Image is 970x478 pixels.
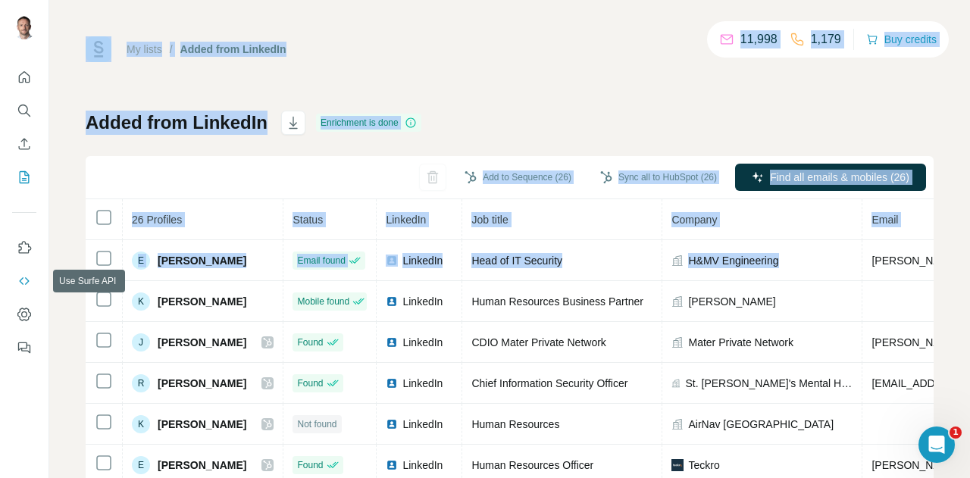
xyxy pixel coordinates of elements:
button: My lists [12,164,36,191]
span: [PERSON_NAME] [158,417,246,432]
p: 1,179 [811,30,841,48]
span: Status [293,214,323,226]
span: Email found [297,254,345,267]
span: Human Resources [471,418,559,430]
button: Quick start [12,64,36,91]
div: Enrichment is done [316,114,421,132]
span: [PERSON_NAME] [158,376,246,391]
span: LinkedIn [402,458,443,473]
button: Buy credits [866,29,937,50]
span: Chief Information Security Officer [471,377,627,389]
p: 11,998 [740,30,778,48]
span: [PERSON_NAME] [158,335,246,350]
li: / [170,42,173,57]
button: Enrich CSV [12,130,36,158]
span: Not found [297,417,336,431]
span: Human Resources Officer [471,459,593,471]
span: Mobile found [297,295,349,308]
span: LinkedIn [402,417,443,432]
div: E [132,251,150,270]
div: J [132,333,150,351]
div: K [132,415,150,433]
img: LinkedIn logo [386,377,398,389]
span: CDIO Mater Private Network [471,336,605,348]
span: Found [297,336,323,349]
img: LinkedIn logo [386,336,398,348]
span: Found [297,376,323,390]
span: St. [PERSON_NAME]'s Mental Health Services [686,376,853,391]
span: LinkedIn [402,253,443,268]
div: K [132,292,150,311]
span: LinkedIn [386,214,426,226]
img: company-logo [671,459,684,471]
div: R [132,374,150,392]
span: 26 Profiles [132,214,182,226]
span: Email [871,214,898,226]
span: Teckro [688,458,719,473]
span: [PERSON_NAME] [688,294,775,309]
span: Job title [471,214,508,226]
div: Added from LinkedIn [180,42,286,57]
span: [PERSON_NAME] [158,458,246,473]
iframe: Intercom live chat [918,426,955,463]
img: LinkedIn logo [386,255,398,267]
button: Search [12,97,36,124]
img: Avatar [12,15,36,39]
button: Dashboard [12,301,36,328]
img: Surfe Logo [86,36,111,62]
span: Found [297,458,323,472]
span: Mater Private Network [688,335,793,350]
h1: Added from LinkedIn [86,111,268,135]
button: Use Surfe on LinkedIn [12,234,36,261]
span: Human Resources Business Partner [471,295,643,308]
a: My lists [127,43,162,55]
span: [PERSON_NAME] [158,294,246,309]
span: Find all emails & mobiles (26) [770,170,909,185]
span: H&MV Engineering [688,253,778,268]
span: 1 [950,426,962,439]
button: Sync all to HubSpot (26) [590,166,727,189]
img: LinkedIn logo [386,418,398,430]
span: AirNav [GEOGRAPHIC_DATA] [688,417,834,432]
button: Find all emails & mobiles (26) [735,164,926,191]
button: Add to Sequence (26) [454,166,582,189]
span: LinkedIn [402,335,443,350]
span: Company [671,214,717,226]
span: LinkedIn [402,294,443,309]
button: Use Surfe API [12,267,36,295]
button: Feedback [12,334,36,361]
span: [PERSON_NAME] [158,253,246,268]
div: E [132,456,150,474]
img: LinkedIn logo [386,295,398,308]
span: Head of IT Security [471,255,562,267]
span: LinkedIn [402,376,443,391]
img: LinkedIn logo [386,459,398,471]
